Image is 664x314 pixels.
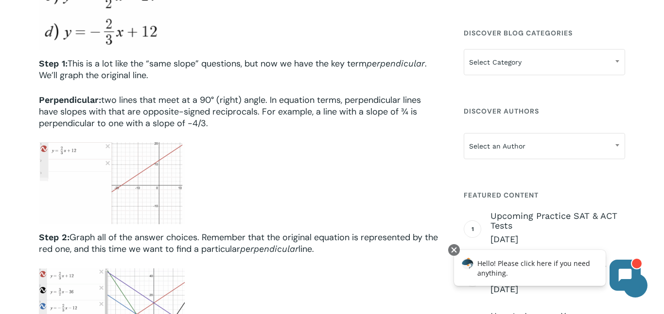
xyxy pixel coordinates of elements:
[39,95,101,105] b: Perpendicular:
[490,211,625,231] span: Upcoming Practice SAT & ACT Tests
[39,231,438,255] span: Graph all of the answer choices. Remember that the original equation is represented by the red on...
[367,58,425,68] span: perpendicular
[490,211,625,245] a: Upcoming Practice SAT & ACT Tests [DATE]
[39,58,68,68] b: Step 1:
[464,186,625,204] h4: Featured Content
[298,243,314,255] span: line.
[464,24,625,42] h4: Discover Blog Categories
[68,58,367,69] span: This is a lot like the “same slope” questions, but now we have the key term
[39,142,185,224] img: slope questions 13
[464,52,625,72] span: Select Category
[464,49,625,75] span: Select Category
[39,58,427,81] span: . We’ll graph the original line.
[444,242,650,300] iframe: Chatbot
[39,232,70,242] b: Step 2:
[464,136,625,156] span: Select an Author
[490,233,625,245] span: [DATE]
[39,94,421,129] span: two lines that meet at a 90° (right) angle. In equation terms, perpendicular lines have slopes wi...
[464,133,625,159] span: Select an Author
[240,244,298,254] span: perpendicular
[464,102,625,120] h4: Discover Authors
